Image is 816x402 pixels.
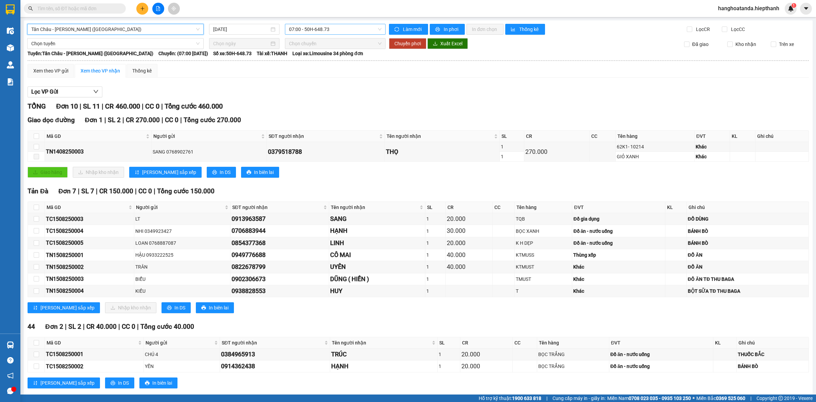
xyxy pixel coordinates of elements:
span: In DS [174,304,185,311]
span: | [750,395,751,402]
span: Mã GD [47,204,127,211]
span: Tên người nhận [387,132,493,140]
span: Mã GD [47,132,144,140]
img: solution-icon [7,78,14,85]
img: warehouse-icon [7,27,14,34]
div: BÁNH BÒ [688,239,808,247]
div: 1 [439,351,459,358]
div: TRÂN [135,263,229,271]
span: Giao dọc đường [28,116,75,124]
span: In biên lai [254,168,274,176]
span: CR 150.000 [99,187,133,195]
div: Xem theo VP nhận [81,67,120,75]
th: SL [438,337,460,349]
input: Tìm tên, số ĐT hoặc mã đơn [37,5,118,12]
button: downloadNhập kho nhận [105,302,156,313]
td: TN1508250001 [45,249,134,261]
span: ⚪️ [693,397,695,400]
span: Tổng cước 460.000 [165,102,223,110]
div: TQB [516,215,571,223]
span: Đơn 1 [85,116,103,124]
th: Tên hàng [537,337,609,349]
div: 20.000 [461,361,511,371]
span: Chuyến: (07:00 [DATE]) [158,50,208,57]
th: ĐVT [609,337,713,349]
span: plus [140,6,145,11]
span: SL 2 [68,323,81,331]
img: warehouse-icon [7,341,14,349]
span: [PERSON_NAME] sắp xếp [142,168,196,176]
div: 62K1- 10214 [617,143,693,150]
div: Khác [573,275,664,283]
th: SL [500,131,524,142]
td: TN1508250004 [45,285,134,297]
strong: 1900 633 818 [512,396,541,401]
span: printer [167,305,172,311]
div: BỌC TRẮNG [538,363,608,370]
td: HUY [329,285,425,297]
span: sync [394,27,400,32]
span: | [80,102,81,110]
div: TN1508250003 [46,275,133,283]
div: KTMUSS [516,251,571,259]
span: printer [247,170,251,175]
div: BỌC XANH [516,227,571,235]
img: warehouse-icon [7,61,14,68]
span: copyright [778,396,783,401]
td: TN1408250003 [45,142,152,162]
span: | [104,116,106,124]
th: CR [524,131,590,142]
span: [PERSON_NAME] sắp xếp [40,379,95,387]
div: BÁNH BÒ [688,227,808,235]
th: KL [730,131,755,142]
span: Xuất Excel [440,40,462,47]
img: logo-vxr [6,4,15,15]
button: sort-ascending[PERSON_NAME] sắp xếp [129,167,202,178]
div: GIỎ XANH [617,153,693,160]
div: Đồ gia dụng [573,215,664,223]
span: printer [212,170,217,175]
button: printerIn DS [105,377,134,388]
span: Đơn 10 [56,102,78,110]
div: BIỂU [135,275,229,283]
span: Chọn chuyến [289,38,381,49]
div: TN1508250001 [46,251,133,259]
div: LT [135,215,229,223]
span: CC 0 [165,116,178,124]
td: 0902306673 [231,273,329,285]
td: TC1508250003 [45,213,134,225]
button: In đơn chọn [466,24,504,35]
div: 30.000 [447,226,491,236]
span: | [118,323,120,331]
span: printer [145,381,150,386]
button: printerIn DS [207,167,236,178]
div: Khác [696,153,729,160]
div: TN1508250004 [46,287,133,295]
td: SANG [329,213,425,225]
span: [PERSON_NAME] sắp xếp [40,304,95,311]
div: TN1408250003 [46,147,150,156]
button: aim [168,3,180,15]
div: TN1508250002 [46,263,133,271]
div: LINH [330,238,424,248]
span: | [65,323,67,331]
span: TỔNG [28,102,46,110]
span: CC 0 [145,102,159,110]
div: HẬU 0933222525 [135,251,229,259]
div: TC1508250005 [46,239,133,247]
span: sort-ascending [33,305,38,311]
th: CC [590,131,616,142]
button: downloadNhập kho nhận [73,167,124,178]
div: Đồ ăn - nước uống [573,227,664,235]
span: printer [201,305,206,311]
div: TC1508250003 [46,215,133,223]
td: 0854377368 [231,237,329,249]
span: Lọc CR [693,26,711,33]
th: SL [425,202,446,213]
span: In biên lai [209,304,228,311]
th: Tên hàng [616,131,695,142]
button: bar-chartThống kê [505,24,545,35]
th: CR [446,202,493,213]
button: plus [136,3,148,15]
span: | [161,116,163,124]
